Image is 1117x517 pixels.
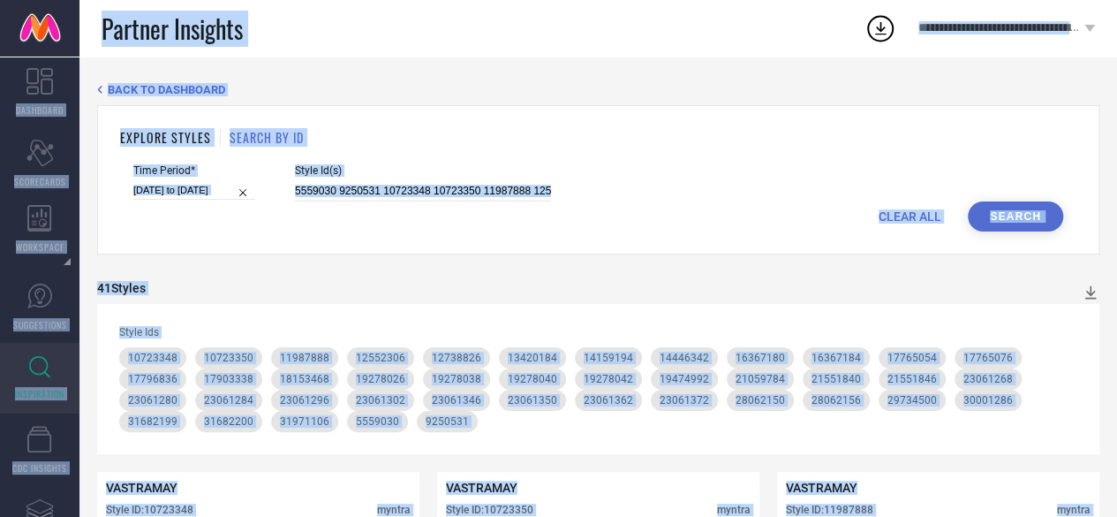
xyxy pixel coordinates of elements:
[128,415,177,428] span: 31682199
[887,352,937,364] span: 17765054
[356,394,405,407] span: 23061302
[16,240,64,254] span: WORKSPACE
[295,181,551,201] input: Enter comma separated style ids e.g. 12345, 67890
[356,415,399,428] span: 5559030
[432,373,481,385] span: 19278038
[446,504,533,516] div: Style ID: 10723350
[811,394,861,407] span: 28062156
[887,394,937,407] span: 29734500
[432,352,481,364] span: 12738826
[968,201,1063,232] button: Search
[1057,504,1091,516] div: myntra
[230,128,304,147] h1: SEARCH BY ID
[584,352,633,364] span: 14159194
[584,373,633,385] span: 19278042
[963,373,1013,385] span: 23061268
[204,352,253,364] span: 10723350
[786,504,873,516] div: Style ID: 11987888
[133,164,255,177] span: Time Period*
[120,128,211,147] h1: EXPLORE STYLES
[508,352,557,364] span: 13420184
[660,394,709,407] span: 23061372
[106,481,177,495] span: VASTRAMAY
[128,373,177,385] span: 17796836
[736,394,785,407] span: 28062150
[97,83,1099,96] div: Back TO Dashboard
[204,394,253,407] span: 23061284
[128,352,177,364] span: 10723348
[356,352,405,364] span: 12552306
[280,415,329,428] span: 31971106
[717,504,751,516] div: myntra
[356,373,405,385] span: 19278026
[280,373,329,385] span: 18153468
[280,394,329,407] span: 23061296
[446,481,517,495] span: VASTRAMAY
[280,352,329,364] span: 11987888
[432,394,481,407] span: 23061346
[786,481,857,495] span: VASTRAMAY
[133,181,255,200] input: Select time period
[119,326,1077,338] div: Style Ids
[879,209,941,224] span: CLEAR ALL
[106,504,193,516] div: Style ID: 10723348
[108,83,225,96] span: BACK TO DASHBOARD
[102,11,243,47] span: Partner Insights
[864,12,896,44] div: Open download list
[660,373,709,385] span: 19474992
[660,352,709,364] span: 14446342
[508,373,557,385] span: 19278040
[811,352,861,364] span: 16367184
[13,318,67,331] span: SUGGESTIONS
[97,281,146,295] div: 41 Styles
[963,352,1013,364] span: 17765076
[204,373,253,385] span: 17903338
[14,175,66,188] span: SCORECARDS
[12,461,67,475] span: CDC INSIGHTS
[15,387,64,400] span: INSPIRATION
[295,164,551,177] span: Style Id(s)
[963,394,1013,407] span: 30001286
[736,373,785,385] span: 21059784
[377,504,411,516] div: myntra
[887,373,937,385] span: 21551846
[128,394,177,407] span: 23061280
[736,352,785,364] span: 16367180
[16,103,64,117] span: DASHBOARD
[204,415,253,428] span: 31682200
[584,394,633,407] span: 23061362
[811,373,861,385] span: 21551840
[508,394,557,407] span: 23061350
[426,415,469,428] span: 9250531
